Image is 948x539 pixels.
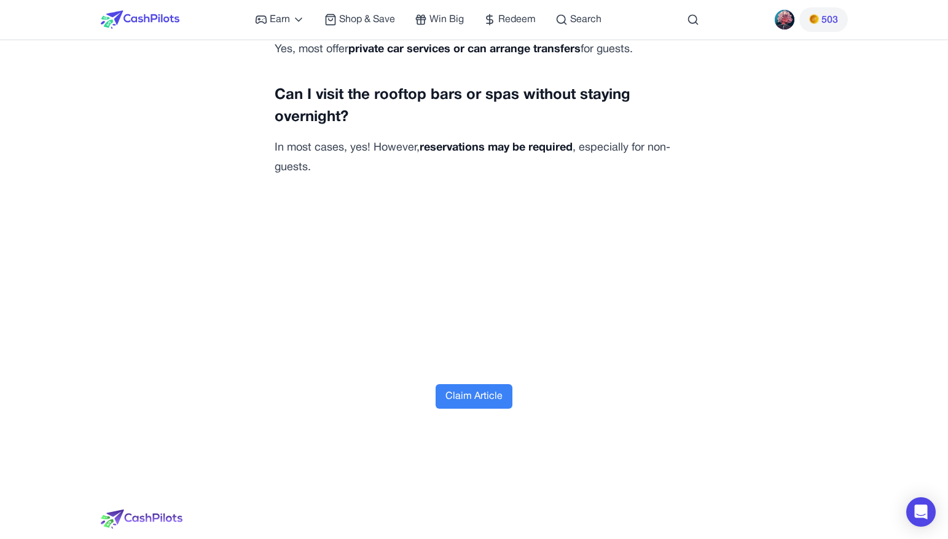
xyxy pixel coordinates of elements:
span: Shop & Save [339,12,395,27]
button: PMs503 [799,7,848,32]
a: Earn [255,12,305,27]
img: CashPilots Logo [101,10,179,29]
h3: Can I visit the rooftop bars or spas without staying overnight? [275,84,674,128]
button: Claim Article [436,384,512,409]
div: Open Intercom Messenger [906,497,936,527]
a: Win Big [415,12,464,27]
img: logo [101,509,182,529]
span: Win Big [429,12,464,27]
span: Earn [270,12,290,27]
p: In most cases, yes! However, , especially for non-guests. [275,138,674,178]
a: Redeem [484,12,536,27]
span: Search [570,12,601,27]
a: Search [555,12,601,27]
p: Yes, most offer for guests. [275,40,674,60]
a: Shop & Save [324,12,395,27]
strong: reservations may be required [420,143,573,153]
iframe: Advertisement [275,192,675,364]
span: Redeem [498,12,536,27]
span: 503 [821,13,838,28]
strong: private car services or can arrange transfers [348,44,581,55]
img: PMs [809,14,819,24]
